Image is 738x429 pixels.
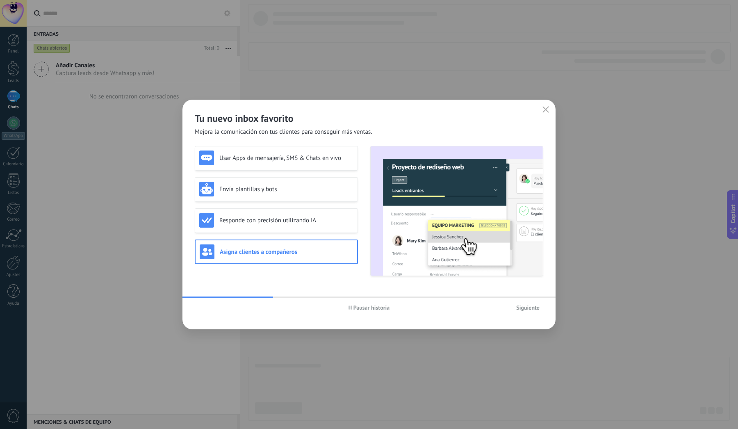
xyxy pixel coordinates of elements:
[220,248,353,256] h3: Asigna clientes a compañeros
[353,305,390,310] span: Pausar historia
[516,305,540,310] span: Siguiente
[219,217,353,224] h3: Responde con precisión utilizando IA
[219,154,353,162] h3: Usar Apps de mensajería, SMS & Chats en vivo
[512,301,543,314] button: Siguiente
[195,112,543,125] h2: Tu nuevo inbox favorito
[195,128,372,136] span: Mejora la comunicación con tus clientes para conseguir más ventas.
[219,185,353,193] h3: Envía plantillas y bots
[345,301,394,314] button: Pausar historia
